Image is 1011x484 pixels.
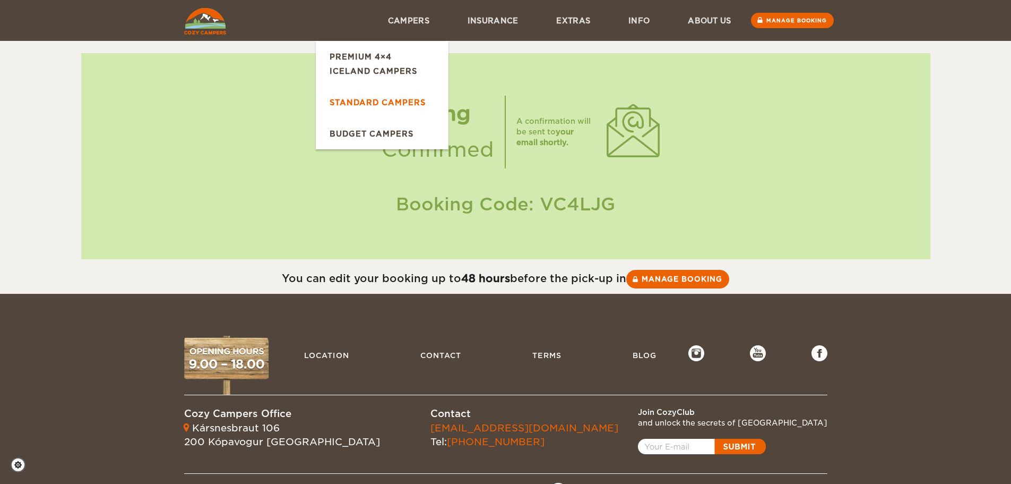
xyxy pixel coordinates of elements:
strong: 48 hours [461,272,510,285]
a: Terms [527,345,567,366]
div: A confirmation will be sent to [516,116,596,148]
a: [PHONE_NUMBER] [447,436,545,447]
div: Cozy Campers Office [184,407,380,421]
div: Kársnesbraut 106 200 Kópavogur [GEOGRAPHIC_DATA] [184,421,380,448]
a: Standard Campers [316,87,448,118]
div: Contact [430,407,618,421]
div: Tel: [430,421,618,448]
a: Manage booking [626,270,729,288]
img: Cozy Campers [184,8,226,35]
div: Booking Code: VC4LJG [92,192,920,217]
a: Manage booking [751,13,834,28]
a: Premium 4×4 Iceland Campers [316,41,448,87]
a: Open popup [638,439,766,454]
div: Confirmed [382,132,494,168]
div: Join CozyClub [638,407,827,418]
a: Blog [627,345,662,366]
a: Budget Campers [316,118,448,149]
a: Location [299,345,355,366]
a: Cookie settings [11,457,32,472]
div: and unlock the secrets of [GEOGRAPHIC_DATA] [638,418,827,428]
a: [EMAIL_ADDRESS][DOMAIN_NAME] [430,422,618,434]
a: Contact [415,345,466,366]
